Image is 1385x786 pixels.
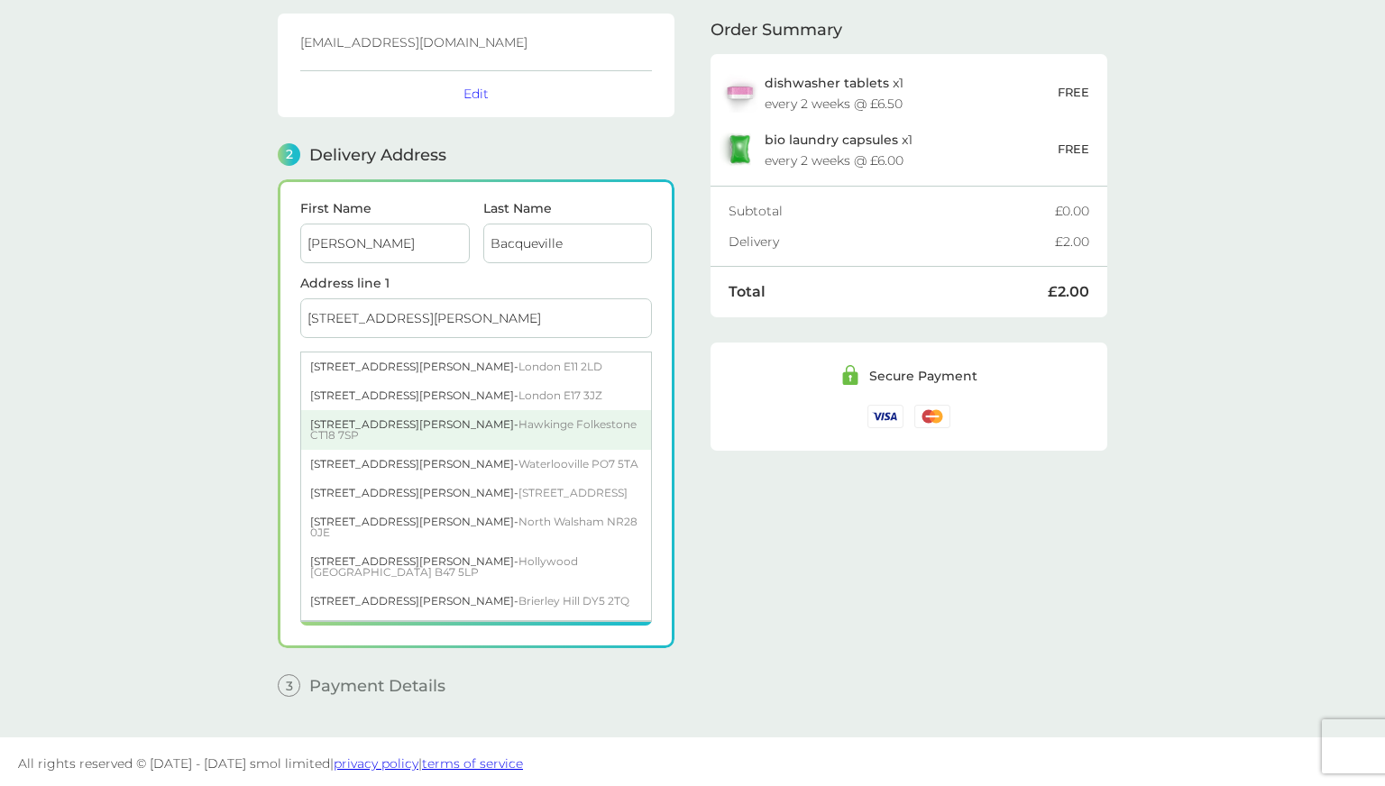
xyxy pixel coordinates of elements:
span: Order Summary [711,22,842,38]
div: Delivery [729,235,1055,248]
span: 3 [278,674,300,697]
p: x 1 [765,76,903,90]
div: [STREET_ADDRESS][PERSON_NAME] - [301,587,651,616]
div: £2.00 [1055,235,1089,248]
span: North Walsham NR28 0JE [310,515,637,539]
div: [STREET_ADDRESS][PERSON_NAME] - [301,507,651,547]
p: FREE [1058,83,1089,102]
div: Subtotal [729,205,1055,217]
label: First Name [300,202,470,215]
div: [STREET_ADDRESS][PERSON_NAME] - [301,410,651,450]
div: [STREET_ADDRESS][PERSON_NAME] - [301,616,651,655]
span: Delivery Address [309,147,446,163]
a: privacy policy [334,755,418,772]
img: /assets/icons/cards/mastercard.svg [914,405,950,427]
span: bio laundry capsules [765,132,898,148]
span: Brierley Hill DY5 2TQ [518,594,629,608]
img: /assets/icons/cards/visa.svg [867,405,903,427]
label: Last Name [483,202,653,215]
span: London E11 2LD [518,360,602,373]
div: [STREET_ADDRESS][PERSON_NAME] - [301,547,651,587]
span: Payment Details [309,678,445,694]
div: [STREET_ADDRESS][PERSON_NAME] - [301,450,651,479]
span: [STREET_ADDRESS] [518,486,628,499]
div: £2.00 [1048,285,1089,299]
span: 2 [278,143,300,166]
div: [STREET_ADDRESS][PERSON_NAME] - [301,381,651,410]
div: Total [729,285,1048,299]
p: FREE [1058,140,1089,159]
div: £0.00 [1055,205,1089,217]
span: Waterlooville PO7 5TA [518,457,638,471]
span: [EMAIL_ADDRESS][DOMAIN_NAME] [300,34,527,50]
div: [STREET_ADDRESS][PERSON_NAME] - [301,352,651,381]
div: [STREET_ADDRESS][PERSON_NAME] - [301,479,651,507]
span: dishwasher tablets [765,75,889,91]
div: every 2 weeks @ £6.00 [765,154,903,167]
span: London E17 3JZ [518,388,602,402]
div: Secure Payment [869,370,977,382]
span: Hawkinge Folkestone CT18 7SP [310,417,637,442]
a: terms of service [422,755,523,772]
label: Address line 1 [300,277,652,289]
button: Edit [463,86,489,102]
div: every 2 weeks @ £6.50 [765,97,903,110]
span: Hollywood [GEOGRAPHIC_DATA] B47 5LP [310,554,578,579]
p: x 1 [765,133,913,147]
